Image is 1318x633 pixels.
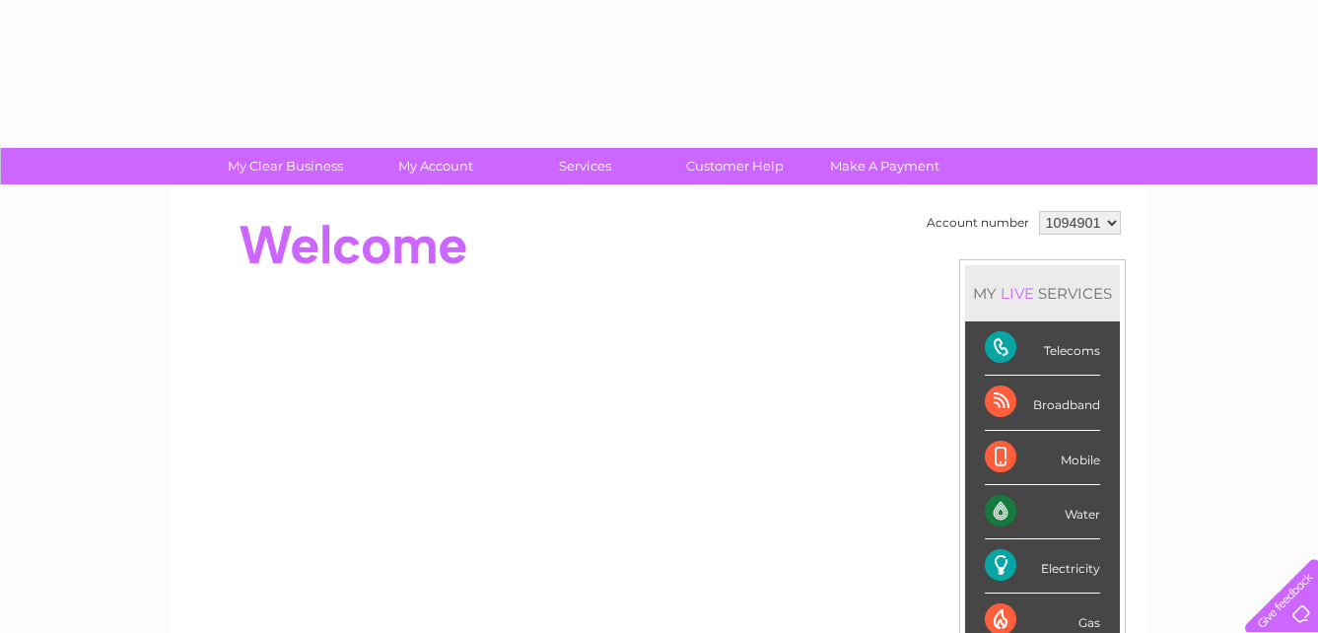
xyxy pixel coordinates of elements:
div: Water [985,485,1100,539]
div: Telecoms [985,321,1100,376]
a: My Clear Business [204,148,367,184]
div: Broadband [985,376,1100,430]
a: Customer Help [654,148,816,184]
a: My Account [354,148,517,184]
div: MY SERVICES [965,265,1120,321]
div: LIVE [997,284,1038,303]
a: Services [504,148,666,184]
div: Mobile [985,431,1100,485]
div: Electricity [985,539,1100,594]
a: Make A Payment [803,148,966,184]
td: Account number [922,206,1034,240]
